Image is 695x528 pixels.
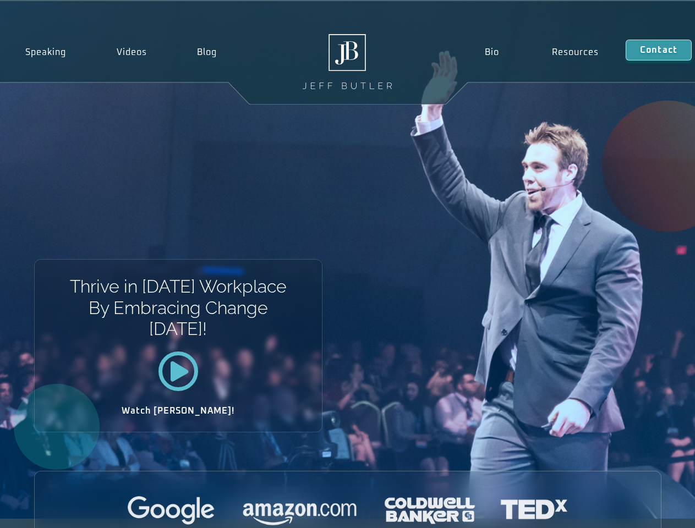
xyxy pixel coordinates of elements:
a: Bio [458,40,526,65]
a: Blog [172,40,242,65]
h1: Thrive in [DATE] Workplace By Embracing Change [DATE]! [69,276,287,339]
a: Resources [526,40,626,65]
nav: Menu [458,40,625,65]
a: Videos [91,40,172,65]
h2: Watch [PERSON_NAME]! [73,406,283,415]
a: Contact [626,40,692,61]
span: Contact [640,46,677,54]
